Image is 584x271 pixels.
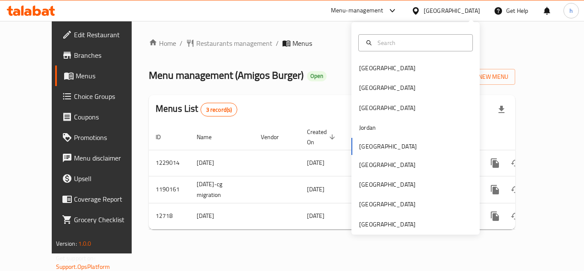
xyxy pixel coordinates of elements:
[196,38,272,48] span: Restaurants management
[55,127,149,148] a: Promotions
[149,203,190,229] td: 12718
[505,179,526,200] button: Change Status
[55,209,149,230] a: Grocery Checklist
[55,45,149,66] a: Branches
[197,132,223,142] span: Name
[307,71,327,81] div: Open
[359,200,416,209] div: [GEOGRAPHIC_DATA]
[56,238,77,249] span: Version:
[74,91,142,101] span: Choice Groups
[74,112,142,122] span: Coupons
[359,83,416,92] div: [GEOGRAPHIC_DATA]
[190,176,254,203] td: [DATE]-cg migration
[456,71,508,82] span: Add New Menu
[485,206,505,226] button: more
[491,99,512,120] div: Export file
[74,30,142,40] span: Edit Restaurant
[56,253,95,264] span: Get support on:
[201,103,238,116] div: Total records count
[74,132,142,143] span: Promotions
[359,160,416,170] div: [GEOGRAPHIC_DATA]
[149,176,190,203] td: 1190161
[76,71,142,81] span: Menus
[359,180,416,189] div: [GEOGRAPHIC_DATA]
[261,132,290,142] span: Vendor
[307,184,324,195] span: [DATE]
[449,69,515,85] button: Add New Menu
[78,238,91,249] span: 1.0.0
[505,153,526,173] button: Change Status
[190,150,254,176] td: [DATE]
[190,203,254,229] td: [DATE]
[149,150,190,176] td: 1229014
[156,132,172,142] span: ID
[505,206,526,226] button: Change Status
[74,50,142,60] span: Branches
[201,106,237,114] span: 3 record(s)
[55,168,149,189] a: Upsell
[292,38,312,48] span: Menus
[569,6,573,15] span: h
[149,38,176,48] a: Home
[359,220,416,229] div: [GEOGRAPHIC_DATA]
[307,72,327,80] span: Open
[74,173,142,184] span: Upsell
[276,38,279,48] li: /
[359,123,376,132] div: Jordan
[55,66,149,86] a: Menus
[149,38,515,48] nav: breadcrumb
[307,127,338,147] span: Created On
[74,153,142,163] span: Menu disclaimer
[55,86,149,107] a: Choice Groups
[359,103,416,113] div: [GEOGRAPHIC_DATA]
[331,6,383,16] div: Menu-management
[374,38,467,48] input: Search
[186,38,272,48] a: Restaurants management
[74,214,142,225] span: Grocery Checklist
[156,102,237,116] h2: Menus List
[307,157,324,168] span: [DATE]
[307,210,324,221] span: [DATE]
[424,6,480,15] div: [GEOGRAPHIC_DATA]
[55,107,149,127] a: Coupons
[55,148,149,168] a: Menu disclaimer
[149,66,304,85] span: Menu management ( Amigos Burger )
[485,153,505,173] button: more
[74,194,142,204] span: Coverage Report
[180,38,183,48] li: /
[55,189,149,209] a: Coverage Report
[359,63,416,73] div: [GEOGRAPHIC_DATA]
[485,179,505,200] button: more
[55,24,149,45] a: Edit Restaurant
